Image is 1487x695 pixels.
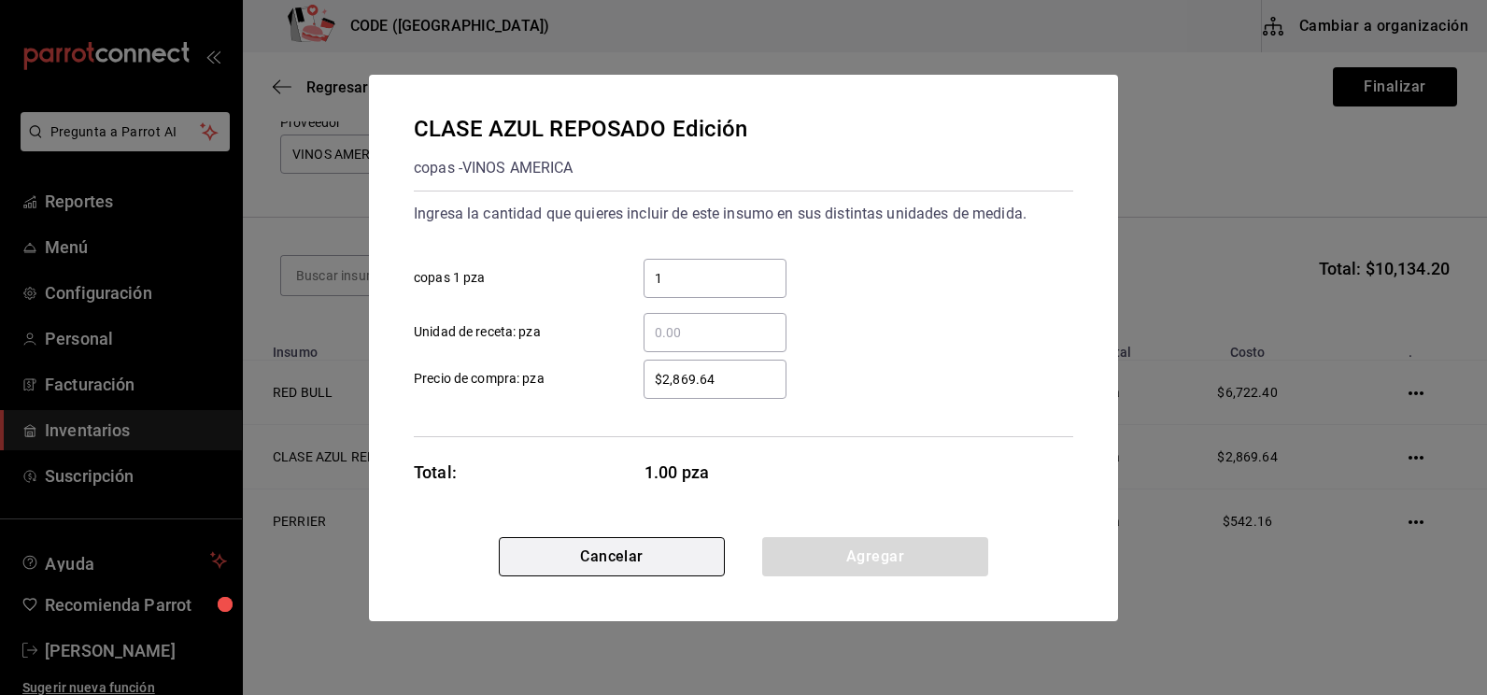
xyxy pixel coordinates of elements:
div: CLASE AZUL REPOSADO Edición [414,112,748,146]
div: copas - VINOS AMERICA [414,153,748,183]
span: 1.00 pza [644,460,787,485]
span: Unidad de receta: pza [414,322,541,342]
span: Precio de compra: pza [414,369,545,389]
button: Cancelar [499,537,725,576]
span: copas 1 pza [414,268,485,288]
div: Ingresa la cantidad que quieres incluir de este insumo en sus distintas unidades de medida. [414,199,1073,229]
input: Precio de compra: pza [644,368,786,390]
input: Unidad de receta: pza [644,321,786,344]
input: copas 1 pza [644,267,786,290]
div: Total: [414,460,457,485]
